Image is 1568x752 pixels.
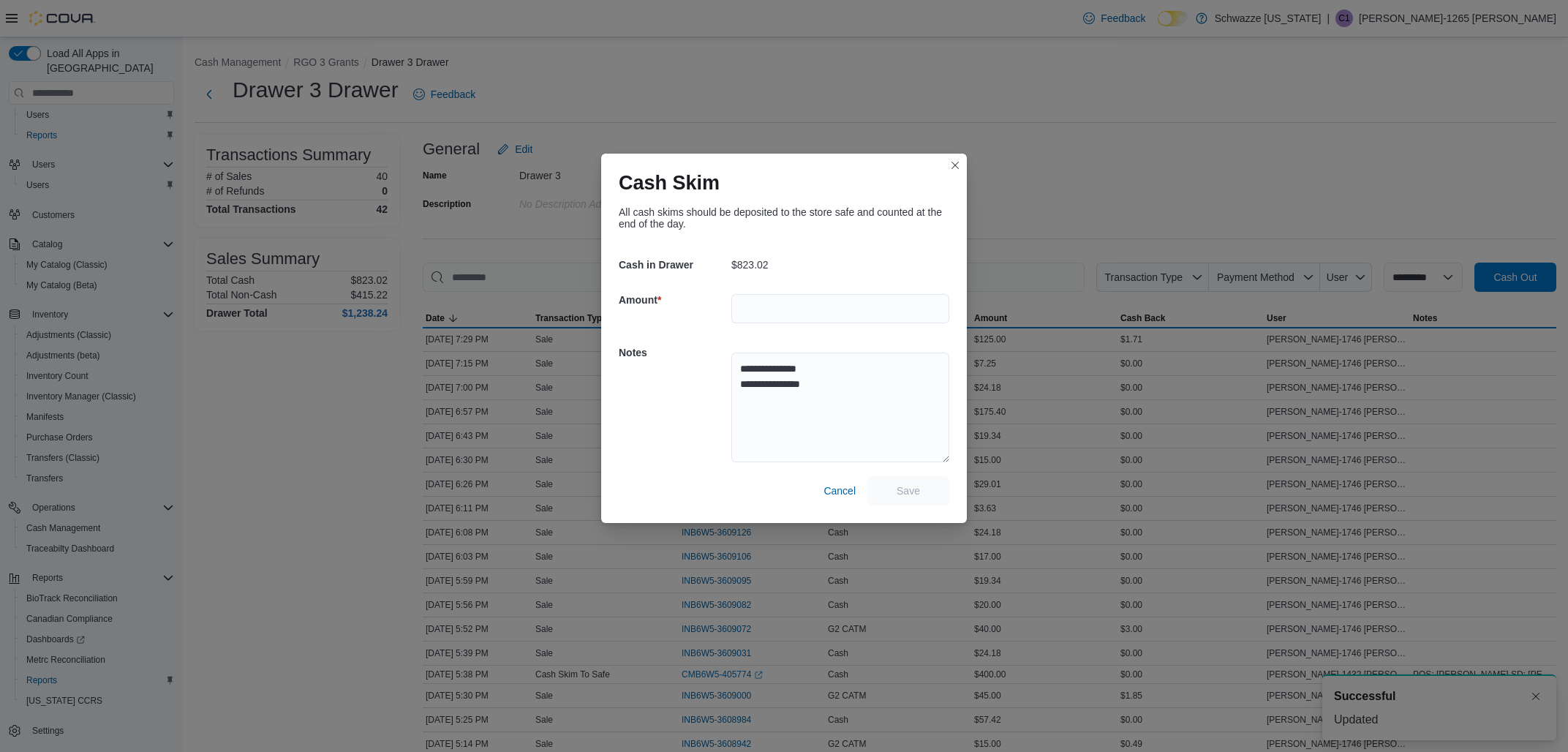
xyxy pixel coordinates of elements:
[619,338,728,367] h5: Notes
[818,476,862,505] button: Cancel
[619,250,728,279] h5: Cash in Drawer
[823,484,856,498] span: Cancel
[619,206,949,230] div: All cash skims should be deposited to the store safe and counted at the end of the day.
[897,484,920,498] span: Save
[619,285,728,315] h5: Amount
[619,171,720,195] h1: Cash Skim
[731,259,769,271] p: $823.02
[867,476,949,505] button: Save
[946,157,964,174] button: Closes this modal window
